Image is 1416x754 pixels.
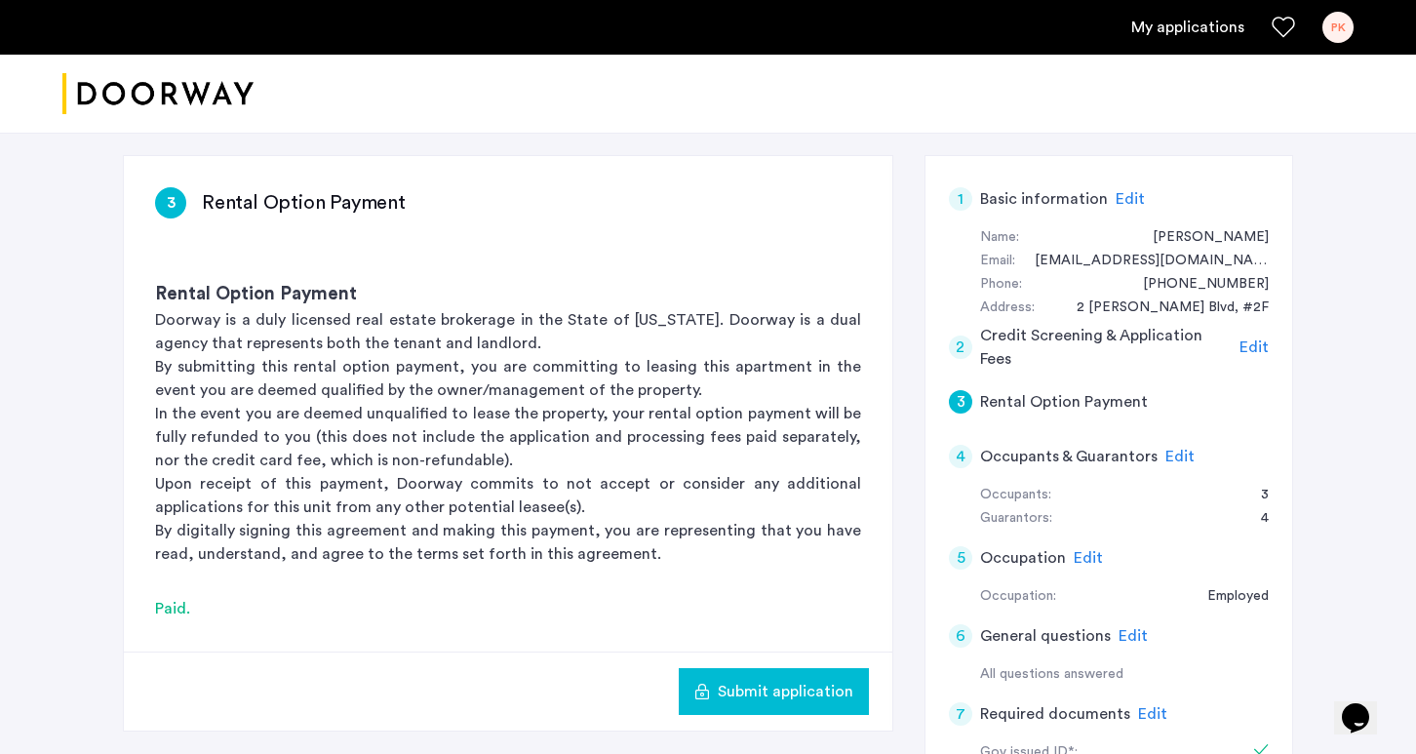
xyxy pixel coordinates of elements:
[1241,484,1269,507] div: 3
[1074,550,1103,566] span: Edit
[1188,585,1269,609] div: Employed
[980,445,1158,468] h5: Occupants & Guarantors
[980,187,1108,211] h5: Basic information
[1322,12,1354,43] div: PK
[1138,706,1167,722] span: Edit
[155,187,186,218] div: 3
[155,597,861,620] div: Paid.
[980,546,1066,570] h5: Occupation
[155,519,861,566] p: By digitally signing this agreement and making this payment, you are representing that you have r...
[1119,628,1148,644] span: Edit
[62,58,254,131] img: logo
[155,281,861,308] h3: Rental Option Payment
[155,472,861,519] p: Upon receipt of this payment, Doorway commits to not accept or consider any additional applicatio...
[202,189,406,217] h3: Rental Option Payment
[980,273,1022,297] div: Phone:
[62,58,254,131] a: Cazamio logo
[679,668,869,715] button: button
[1123,273,1269,297] div: +15085051084
[949,336,972,359] div: 2
[155,402,861,472] p: In the event you are deemed unqualified to lease the property, your rental option payment will be...
[980,297,1035,320] div: Address:
[1239,339,1269,355] span: Edit
[718,680,853,703] span: Submit application
[980,390,1148,414] h5: Rental Option Payment
[1334,676,1396,734] iframe: chat widget
[949,546,972,570] div: 5
[949,187,972,211] div: 1
[1272,16,1295,39] a: Favorites
[980,702,1130,726] h5: Required documents
[980,226,1019,250] div: Name:
[1116,191,1145,207] span: Edit
[155,355,861,402] p: By submitting this rental option payment, you are committing to leasing this apartment in the eve...
[949,624,972,648] div: 6
[980,324,1233,371] h5: Credit Screening & Application Fees
[980,663,1269,687] div: All questions answered
[949,702,972,726] div: 7
[980,484,1051,507] div: Occupants:
[155,308,861,355] p: Doorway is a duly licensed real estate brokerage in the State of [US_STATE]. Doorway is a dual ag...
[1133,226,1269,250] div: Pranava Kumar
[980,585,1056,609] div: Occupation:
[1057,297,1269,320] div: 2 Malcolm X Blvd, #2F
[1131,16,1244,39] a: My application
[1241,507,1269,531] div: 4
[1165,449,1195,464] span: Edit
[980,250,1015,273] div: Email:
[949,390,972,414] div: 3
[1015,250,1269,273] div: psk2019@gmail.com
[949,445,972,468] div: 4
[980,507,1052,531] div: Guarantors:
[980,624,1111,648] h5: General questions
